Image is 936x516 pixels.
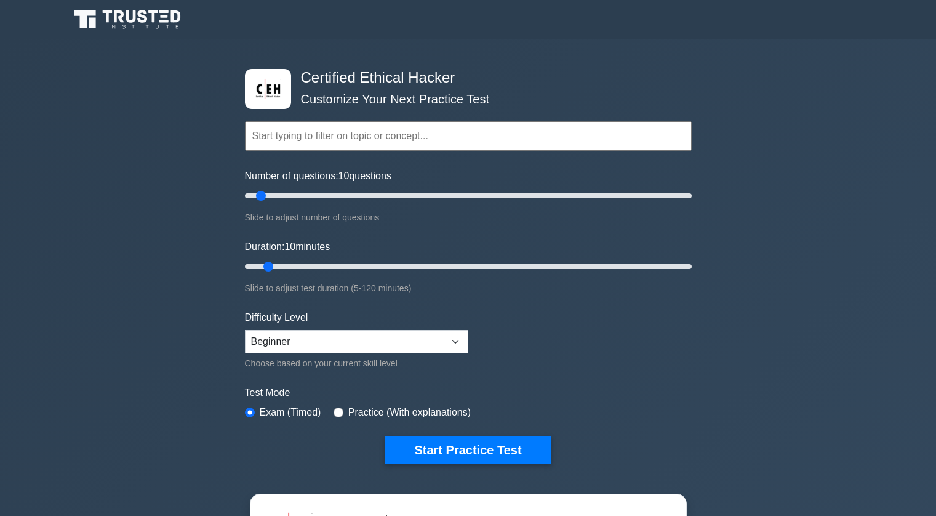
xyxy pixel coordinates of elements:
h4: Certified Ethical Hacker [296,69,631,87]
label: Test Mode [245,385,692,400]
input: Start typing to filter on topic or concept... [245,121,692,151]
label: Difficulty Level [245,310,308,325]
label: Duration: minutes [245,240,330,254]
span: 10 [284,241,295,252]
div: Slide to adjust test duration (5-120 minutes) [245,281,692,296]
label: Number of questions: questions [245,169,391,183]
span: 10 [338,171,350,181]
div: Slide to adjust number of questions [245,210,692,225]
label: Practice (With explanations) [348,405,471,420]
div: Choose based on your current skill level [245,356,468,371]
button: Start Practice Test [385,436,551,464]
label: Exam (Timed) [260,405,321,420]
